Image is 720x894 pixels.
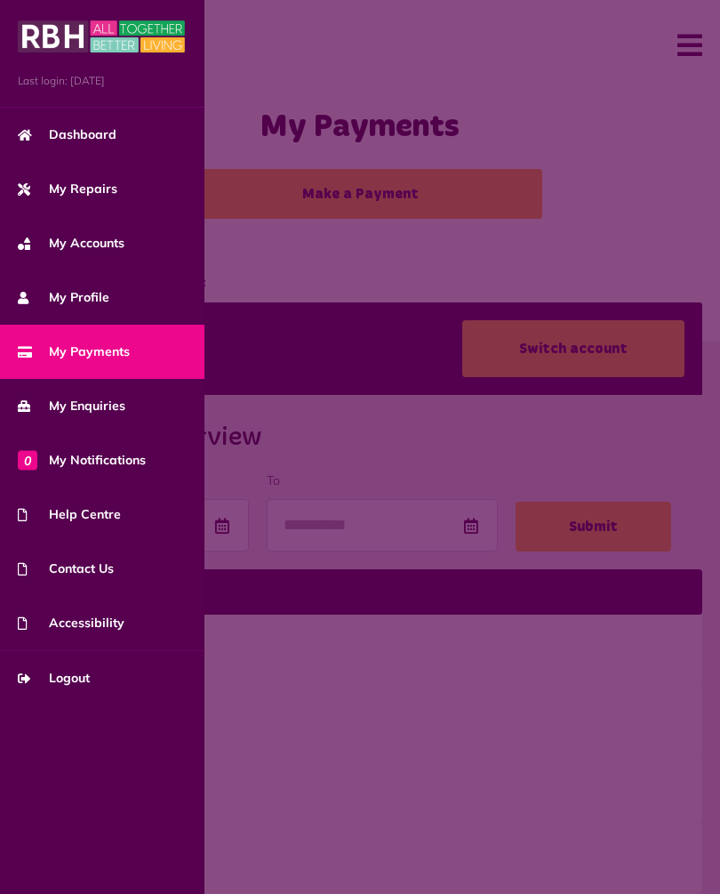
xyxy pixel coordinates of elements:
[18,505,121,524] span: Help Centre
[18,18,185,55] img: MyRBH
[18,614,124,632] span: Accessibility
[18,180,117,198] span: My Repairs
[18,73,187,89] span: Last login: [DATE]
[18,669,90,688] span: Logout
[18,125,116,144] span: Dashboard
[18,234,124,253] span: My Accounts
[18,288,109,307] span: My Profile
[18,397,125,415] span: My Enquiries
[18,342,130,361] span: My Payments
[18,450,37,470] span: 0
[18,560,114,578] span: Contact Us
[18,451,146,470] span: My Notifications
